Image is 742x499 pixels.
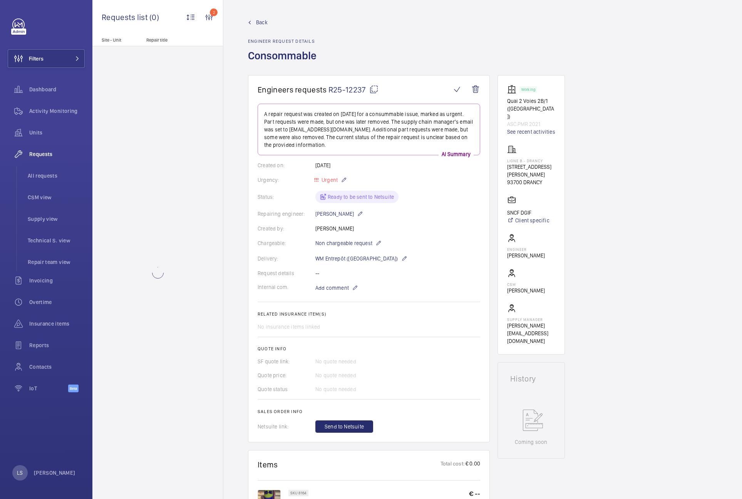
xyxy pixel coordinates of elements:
span: Requests list [102,12,149,22]
p: [STREET_ADDRESS][PERSON_NAME] [507,163,555,178]
span: Engineers requests [258,85,327,94]
span: R25-12237 [328,85,379,94]
p: [PERSON_NAME] [34,469,75,477]
p: Working [521,88,535,91]
h1: Items [258,460,278,469]
span: Add comment [315,284,349,292]
span: Activity Monitoring [29,107,85,115]
h1: History [510,375,552,383]
p: LIGNE B - DRANCY [507,158,555,163]
h2: Engineer request details [248,39,321,44]
span: Filters [29,55,44,62]
h2: Related insurance item(s) [258,311,480,317]
span: Contacts [29,363,85,371]
p: LS [17,469,23,477]
span: Repair team view [28,258,85,266]
p: SKU 8164 [290,492,307,494]
button: Send to Netsuite [315,420,373,433]
span: Overtime [29,298,85,306]
h2: Sales order info [258,409,480,414]
button: Filters [8,49,85,68]
p: [PERSON_NAME] [315,209,363,218]
p: 93700 DRANCY [507,178,555,186]
span: Invoicing [29,277,85,284]
span: Back [256,18,268,26]
span: Insurance items [29,320,85,328]
span: Send to Netsuite [325,423,364,430]
p: AI Summary [439,150,474,158]
p: [PERSON_NAME][EMAIL_ADDRESS][DOMAIN_NAME] [507,322,555,345]
span: Beta [68,385,79,392]
p: A repair request was created on [DATE] for a consummable issue, marked as urgent. Part requests w... [264,110,474,149]
p: Coming soon [515,438,547,446]
p: Total cost: [441,460,465,469]
span: CSM view [28,193,85,201]
p: [PERSON_NAME] [507,252,545,259]
p: Engineer [507,247,545,252]
img: elevator.svg [507,85,519,94]
span: Units [29,129,85,136]
p: CSM [507,282,545,287]
h1: Consommable [248,49,321,75]
span: Urgent [320,177,338,183]
p: € 0.00 [465,460,480,469]
p: Supply manager [507,317,555,322]
p: ASC.PMR 2021 [507,120,555,128]
a: See recent activities [507,128,555,136]
span: Reports [29,341,85,349]
span: Non chargeable request [315,239,372,247]
span: Requests [29,150,85,158]
span: All requests [28,172,85,180]
p: WM Entrepôt ([GEOGRAPHIC_DATA]) [315,254,407,263]
span: Technical S. view [28,237,85,244]
p: Quai 2 Voies 2B/1 ([GEOGRAPHIC_DATA]) [507,97,555,120]
span: Supply view [28,215,85,223]
h2: Quote info [258,346,480,351]
p: Repair title [146,37,197,43]
p: € -- [469,490,480,498]
p: [PERSON_NAME] [507,287,545,294]
p: SNCF DGIF [507,209,549,217]
a: Client specific [507,217,549,224]
span: Dashboard [29,86,85,93]
span: IoT [29,385,68,392]
p: Site - Unit [92,37,143,43]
